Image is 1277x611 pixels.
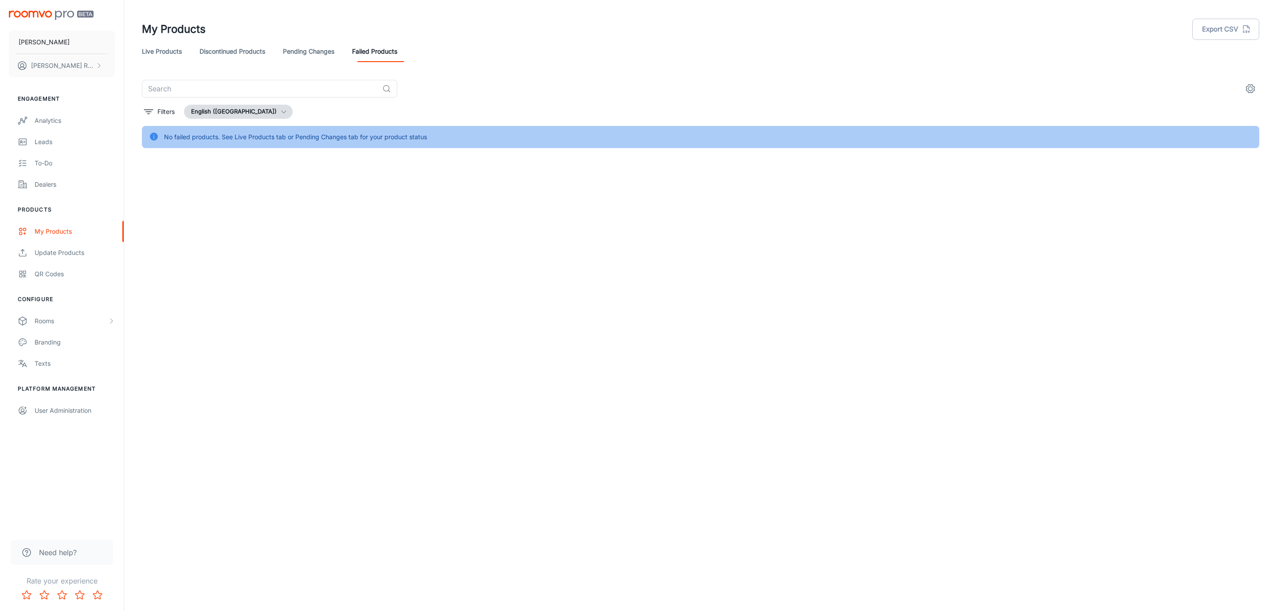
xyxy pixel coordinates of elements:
p: Filters [157,107,175,117]
button: Export CSV [1192,19,1259,40]
button: [PERSON_NAME] Redfield [9,54,115,77]
button: [PERSON_NAME] [9,31,115,54]
div: Analytics [35,116,115,125]
div: Dealers [35,180,115,189]
img: Roomvo PRO Beta [9,11,94,20]
a: Failed Products [352,41,397,62]
button: filter [142,105,177,119]
input: Search [142,80,379,98]
a: Live Products [142,41,182,62]
button: English ([GEOGRAPHIC_DATA]) [184,105,293,119]
div: No failed products. See Live Products tab or Pending Changes tab for your product status [164,129,427,145]
p: [PERSON_NAME] [19,37,70,47]
h1: My Products [142,21,206,37]
div: Leads [35,137,115,147]
button: settings [1242,80,1259,98]
a: Pending Changes [283,41,334,62]
p: [PERSON_NAME] Redfield [31,61,94,70]
div: To-do [35,158,115,168]
a: Discontinued Products [200,41,265,62]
